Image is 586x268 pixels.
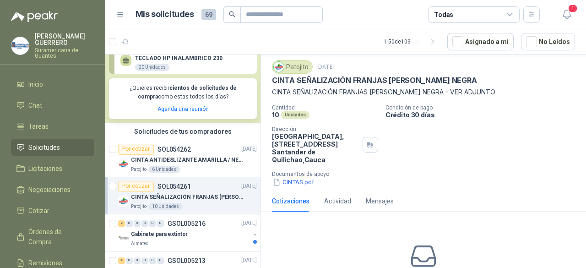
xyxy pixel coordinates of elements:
div: 0 [149,220,156,227]
a: Chat [11,97,94,114]
div: 0 [126,257,133,264]
p: [DATE] [241,182,257,191]
span: Solicitudes [28,142,60,153]
p: 10 [272,111,279,119]
a: Inicio [11,76,94,93]
span: search [229,11,235,17]
p: CINTA SEÑALIZACIÓN FRANJAS [PERSON_NAME] NEGRA [131,193,245,202]
div: 0 [126,220,133,227]
p: Crédito 30 días [385,111,582,119]
div: Patojito [272,60,313,74]
a: Agenda una reunión [157,106,209,112]
a: Solicitudes [11,139,94,156]
p: SOL054261 [157,183,191,190]
span: Cotizar [28,206,49,216]
p: [GEOGRAPHIC_DATA], [STREET_ADDRESS] Santander de Quilichao , Cauca [272,132,359,164]
a: Licitaciones [11,160,94,177]
p: Suramericana de Guantes [35,48,94,59]
a: Órdenes de Compra [11,223,94,251]
div: 0 [134,220,141,227]
b: cientos de solicitudes de compra [138,85,237,100]
img: Logo peakr [11,11,58,22]
div: Actividad [324,196,351,206]
h1: Mis solicitudes [136,8,194,21]
p: Gabinete para extintor [131,230,188,239]
div: 1 - 50 de 103 [384,34,440,49]
p: Condición de pago [385,104,582,111]
a: 2 0 0 0 0 0 GSOL005216[DATE] Company LogoGabinete para extintorAlmatec [118,218,259,247]
p: [DATE] [241,256,257,265]
a: Por cotizarSOL054262[DATE] Company LogoCINTA ANTIDESLIZANTE AMARILLA / NEGRAPatojito6 Unidades [105,140,260,177]
div: Cotizaciones [272,196,309,206]
button: CINTAS.pdf [272,177,315,187]
p: CINTA SEÑALIZACIÓN FRANJAS [PERSON_NAME] NEGRA - VER ADJUNTO [272,87,575,97]
a: Por cotizarSOL054261[DATE] Company LogoCINTA SEÑALIZACIÓN FRANJAS [PERSON_NAME] NEGRAPatojito10 U... [105,177,260,214]
div: 0 [141,220,148,227]
img: Company Logo [118,196,129,207]
button: No Leídos [521,33,575,50]
p: Documentos de apoyo [272,171,582,177]
div: Mensajes [366,196,394,206]
span: Remisiones [28,258,62,268]
p: [PERSON_NAME] GUERRERO [35,33,94,46]
div: 2 [118,220,125,227]
span: 69 [201,9,216,20]
img: Company Logo [11,37,29,55]
button: 1 [559,6,575,23]
a: Tareas [11,118,94,135]
a: Negociaciones [11,181,94,198]
span: Licitaciones [28,164,62,174]
p: Cantidad [272,104,378,111]
p: GSOL005216 [168,220,206,227]
p: SOL054262 [157,146,191,153]
span: Órdenes de Compra [28,227,86,247]
a: Cotizar [11,202,94,219]
div: 20 Unidades [135,64,169,71]
img: Company Logo [274,62,284,72]
p: ¿Quieres recibir como estas todos los días? [114,84,251,101]
div: Por cotizar [118,144,154,155]
div: 0 [157,220,164,227]
p: CINTA ANTIDESLIZANTE AMARILLA / NEGRA [131,156,245,164]
span: Inicio [28,79,43,89]
div: 0 [141,257,148,264]
span: Negociaciones [28,185,71,195]
div: 0 [149,257,156,264]
img: Company Logo [118,159,129,170]
p: Almatec [131,240,148,247]
p: Dirección [272,126,359,132]
a: Por cotizarSOL054001[DATE] TECLADO HP INALAMBRICO 23020 Unidades [109,37,257,74]
div: 10 Unidades [148,203,183,210]
div: 4 [118,257,125,264]
div: 6 Unidades [148,166,180,173]
span: Tareas [28,121,49,131]
p: [DATE] [316,63,335,71]
button: Asignado a mi [447,33,514,50]
img: Company Logo [118,233,129,244]
div: Todas [434,10,453,20]
p: CINTA SEÑALIZACIÓN FRANJAS [PERSON_NAME] NEGRA [272,76,477,85]
div: 0 [157,257,164,264]
p: [DATE] [241,145,257,153]
div: 0 [134,257,141,264]
span: 1 [568,4,578,13]
p: [DATE] [241,219,257,228]
div: Solicitudes de tus compradores [105,123,260,140]
p: TECLADO HP INALAMBRICO 230 [135,55,222,61]
p: Patojito [131,166,146,173]
div: Unidades [281,111,309,119]
span: Chat [28,100,42,110]
div: Por cotizar [118,181,154,192]
p: GSOL005213 [168,257,206,264]
p: Patojito [131,203,146,210]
